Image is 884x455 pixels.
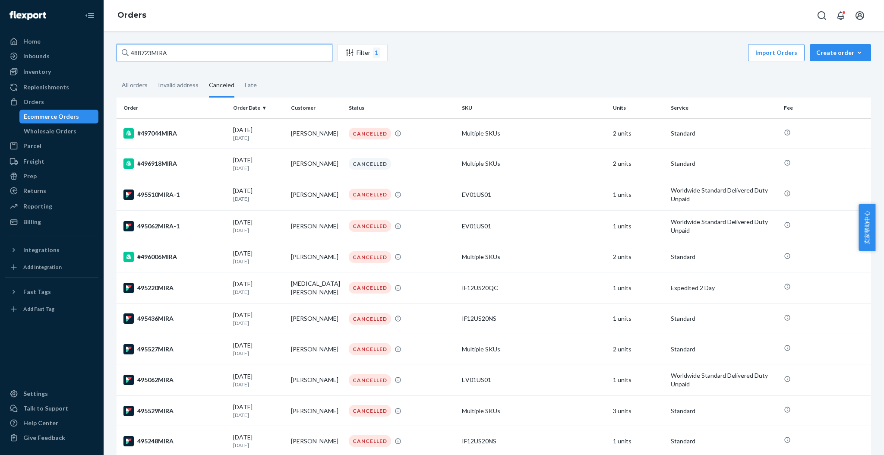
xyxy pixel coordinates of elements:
[349,313,391,325] div: CANCELLED
[5,80,98,94] a: Replenishments
[117,10,146,20] a: Orders
[23,404,68,413] div: Talk to Support
[609,98,667,118] th: Units
[458,98,609,118] th: SKU
[609,272,667,303] td: 1 units
[462,284,606,292] div: IF12US20QC
[349,282,391,294] div: CANCELLED
[19,124,99,138] a: Wholesale Orders
[123,283,226,293] div: 495220MIRA
[233,249,284,265] div: [DATE]
[609,303,667,334] td: 1 units
[349,435,391,447] div: CANCELLED
[671,159,777,168] p: Standard
[123,344,226,354] div: 495527MIRA
[349,128,391,139] div: CANCELLED
[609,210,667,242] td: 1 units
[458,242,609,272] td: Multiple SKUs
[24,112,79,121] div: Ecommerce Orders
[233,372,284,388] div: [DATE]
[123,313,226,324] div: 495436MIRA
[5,95,98,109] a: Orders
[349,251,391,263] div: CANCELLED
[122,74,148,96] div: All orders
[671,371,777,389] p: Worldwide Standard Delivered Duty Unpaid
[5,65,98,79] a: Inventory
[23,157,44,166] div: Freight
[233,227,284,234] p: [DATE]
[462,222,606,231] div: EV01US01
[291,104,342,111] div: Customer
[233,126,284,142] div: [DATE]
[233,195,284,202] p: [DATE]
[813,7,830,24] button: Open Search Box
[5,260,98,274] a: Add Integration
[5,199,98,213] a: Reporting
[5,387,98,401] a: Settings
[23,288,51,296] div: Fast Tags
[458,396,609,426] td: Multiple SKUs
[233,186,284,202] div: [DATE]
[349,189,391,200] div: CANCELLED
[609,364,667,396] td: 1 units
[23,83,69,92] div: Replenishments
[123,252,226,262] div: #496006MIRA
[233,341,284,357] div: [DATE]
[287,396,345,426] td: [PERSON_NAME]
[609,118,667,149] td: 2 units
[671,284,777,292] p: Expedited 2 Day
[23,305,54,313] div: Add Fast Tag
[609,334,667,364] td: 2 units
[209,74,234,98] div: Canceled
[23,419,58,427] div: Help Center
[458,149,609,179] td: Multiple SKUs
[233,442,284,449] p: [DATE]
[233,258,284,265] p: [DATE]
[233,280,284,296] div: [DATE]
[462,190,606,199] div: EV01US01
[5,139,98,153] a: Parcel
[117,98,230,118] th: Order
[233,311,284,327] div: [DATE]
[23,67,51,76] div: Inventory
[23,98,44,106] div: Orders
[123,190,226,200] div: 495510MIRA-1
[458,334,609,364] td: Multiple SKUs
[5,243,98,257] button: Integrations
[123,436,226,446] div: 495248MIRA
[233,350,284,357] p: [DATE]
[287,364,345,396] td: [PERSON_NAME]
[832,7,849,24] button: Open notifications
[349,158,391,170] div: CANCELLED
[81,7,98,24] button: Close Navigation
[667,98,780,118] th: Service
[233,403,284,419] div: [DATE]
[233,164,284,172] p: [DATE]
[23,246,60,254] div: Integrations
[123,406,226,416] div: 495529MIRA
[5,35,98,48] a: Home
[349,405,391,417] div: CANCELLED
[671,218,777,235] p: Worldwide Standard Delivered Duty Unpaid
[671,314,777,323] p: Standard
[233,218,284,234] div: [DATE]
[851,7,868,24] button: Open account menu
[349,374,391,386] div: CANCELLED
[287,242,345,272] td: [PERSON_NAME]
[23,142,41,150] div: Parcel
[671,186,777,203] p: Worldwide Standard Delivered Duty Unpaid
[810,44,871,61] button: Create order
[338,44,388,61] button: Filter
[117,44,332,61] input: Search orders
[462,437,606,446] div: IF12US20NS
[609,149,667,179] td: 2 units
[349,343,391,355] div: CANCELLED
[287,149,345,179] td: [PERSON_NAME]
[123,158,226,169] div: #496918MIRA
[23,202,52,211] div: Reporting
[462,314,606,323] div: IF12US20NS
[23,389,48,398] div: Settings
[245,74,257,96] div: Late
[19,110,99,123] a: Ecommerce Orders
[780,98,871,118] th: Fee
